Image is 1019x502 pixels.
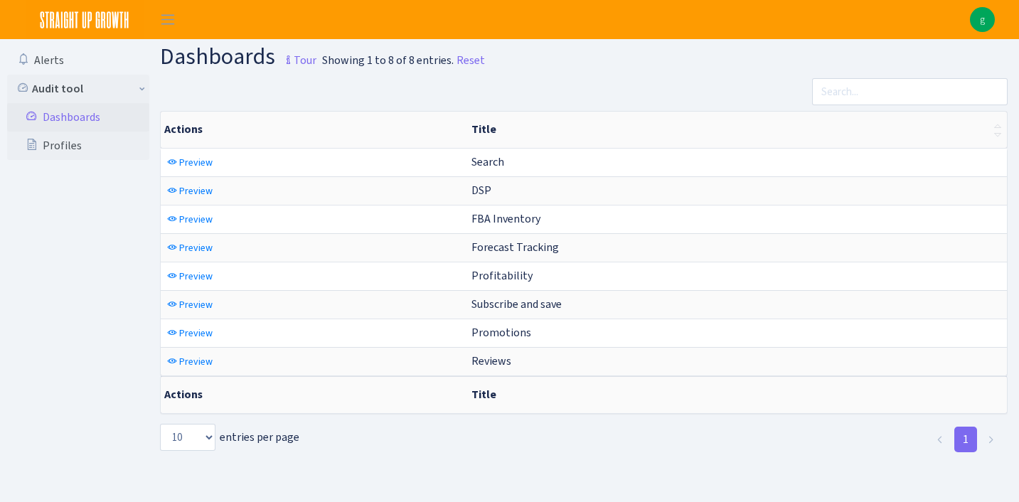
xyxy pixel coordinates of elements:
[150,8,186,31] button: Toggle navigation
[7,103,149,132] a: Dashboards
[164,151,216,173] a: Preview
[164,351,216,373] a: Preview
[471,297,562,311] span: Subscribe and save
[7,75,149,103] a: Audit tool
[179,298,213,311] span: Preview
[179,213,213,226] span: Preview
[161,376,466,413] th: Actions
[7,132,149,160] a: Profiles
[160,424,215,451] select: entries per page
[970,7,995,32] img: gina
[954,427,977,452] a: 1
[471,325,531,340] span: Promotions
[179,355,213,368] span: Preview
[164,322,216,344] a: Preview
[164,208,216,230] a: Preview
[7,46,149,75] a: Alerts
[457,52,485,69] a: Reset
[471,240,559,255] span: Forecast Tracking
[164,180,216,202] a: Preview
[160,424,299,451] label: entries per page
[812,78,1008,105] input: Search...
[471,211,540,226] span: FBA Inventory
[179,241,213,255] span: Preview
[471,183,491,198] span: DSP
[275,41,316,71] a: Tour
[279,48,316,73] small: Tour
[466,112,1007,148] th: Title : activate to sort column ascending
[466,376,1007,413] th: Title
[322,52,454,69] div: Showing 1 to 8 of 8 entries.
[161,112,466,148] th: Actions
[164,265,216,287] a: Preview
[179,156,213,169] span: Preview
[164,237,216,259] a: Preview
[970,7,995,32] a: g
[471,353,511,368] span: Reviews
[179,184,213,198] span: Preview
[179,326,213,340] span: Preview
[471,268,533,283] span: Profitability
[160,45,316,73] h1: Dashboards
[164,294,216,316] a: Preview
[471,154,504,169] span: Search
[179,269,213,283] span: Preview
